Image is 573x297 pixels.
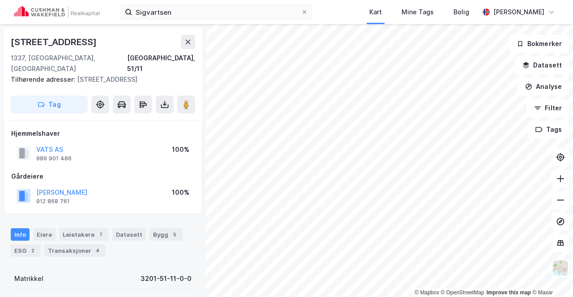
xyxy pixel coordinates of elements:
[127,53,195,74] div: [GEOGRAPHIC_DATA], 51/11
[11,74,188,85] div: [STREET_ADDRESS]
[487,289,531,296] a: Improve this map
[11,228,30,241] div: Info
[172,144,189,155] div: 100%
[170,230,179,239] div: 5
[509,35,569,53] button: Bokmerker
[528,121,569,138] button: Tags
[28,246,37,255] div: 2
[415,289,439,296] a: Mapbox
[172,187,189,198] div: 100%
[526,99,569,117] button: Filter
[453,7,469,17] div: Bolig
[493,7,544,17] div: [PERSON_NAME]
[132,5,301,19] input: Søk på adresse, matrikkel, gårdeiere, leietakere eller personer
[11,75,77,83] span: Tilhørende adresser:
[11,35,98,49] div: [STREET_ADDRESS]
[14,6,99,18] img: cushman-wakefield-realkapital-logo.202ea83816669bd177139c58696a8fa1.svg
[33,228,56,241] div: Eiere
[141,273,192,284] div: 3201-51-11-0-0
[59,228,109,241] div: Leietakere
[528,254,573,297] iframe: Chat Widget
[517,78,569,96] button: Analyse
[36,155,72,162] div: 989 901 486
[11,53,127,74] div: 1337, [GEOGRAPHIC_DATA], [GEOGRAPHIC_DATA]
[11,96,88,113] button: Tag
[11,244,41,257] div: ESG
[44,244,106,257] div: Transaksjoner
[36,198,70,205] div: 912 868 761
[11,171,195,182] div: Gårdeiere
[96,230,105,239] div: 7
[11,128,195,139] div: Hjemmelshaver
[93,246,102,255] div: 4
[515,56,569,74] button: Datasett
[112,228,146,241] div: Datasett
[369,7,382,17] div: Kart
[402,7,434,17] div: Mine Tags
[528,254,573,297] div: Kontrollprogram for chat
[150,228,183,241] div: Bygg
[14,273,43,284] div: Matrikkel
[441,289,484,296] a: OpenStreetMap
